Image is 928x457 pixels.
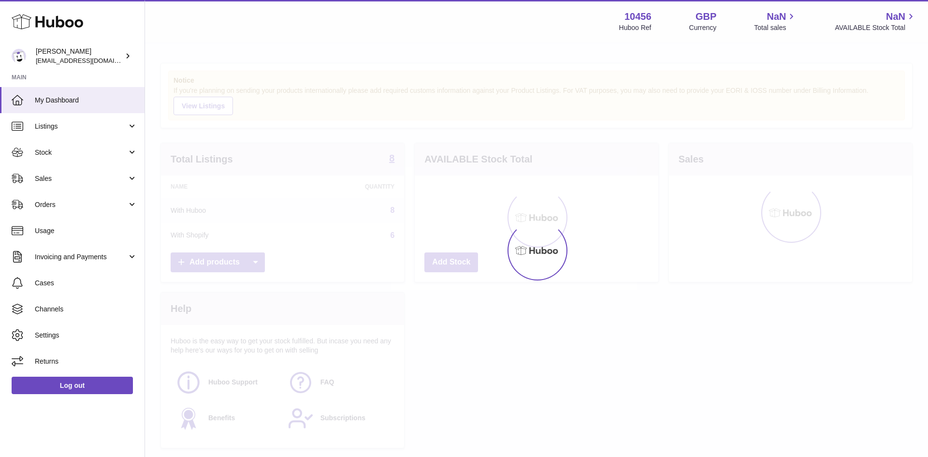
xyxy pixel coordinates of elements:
span: Usage [35,226,137,236]
span: My Dashboard [35,96,137,105]
div: Huboo Ref [619,23,652,32]
span: Settings [35,331,137,340]
span: Cases [35,279,137,288]
span: Stock [35,148,127,157]
a: NaN AVAILABLE Stock Total [835,10,916,32]
a: Log out [12,377,133,394]
span: Invoicing and Payments [35,252,127,262]
div: [PERSON_NAME] [36,47,123,65]
span: [EMAIL_ADDRESS][DOMAIN_NAME] [36,57,142,64]
span: Returns [35,357,137,366]
span: Total sales [754,23,797,32]
span: Channels [35,305,137,314]
strong: 10456 [624,10,652,23]
span: Sales [35,174,127,183]
span: Listings [35,122,127,131]
div: Currency [689,23,717,32]
span: Orders [35,200,127,209]
img: internalAdmin-10456@internal.huboo.com [12,49,26,63]
a: NaN Total sales [754,10,797,32]
span: AVAILABLE Stock Total [835,23,916,32]
strong: GBP [696,10,716,23]
span: NaN [767,10,786,23]
span: NaN [886,10,905,23]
